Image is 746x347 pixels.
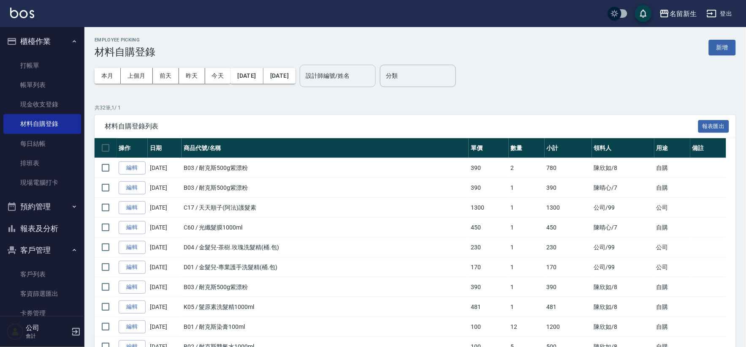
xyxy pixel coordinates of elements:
[119,281,146,294] a: 編輯
[545,317,592,337] td: 1200
[148,158,182,178] td: [DATE]
[182,238,469,257] td: D04 / 金髮兒-茶樹.玫瑰洗髮精(桶.包)
[119,261,146,274] a: 編輯
[105,122,698,131] span: 材料自購登錄列表
[509,297,545,317] td: 1
[148,198,182,218] td: [DATE]
[698,120,730,133] button: 報表匯出
[592,317,654,337] td: 陳欣如 /8
[182,158,469,178] td: B03 / 耐克斯500g紫漂粉
[635,5,652,22] button: save
[654,138,690,158] th: 用途
[119,161,146,175] a: 編輯
[509,218,545,238] td: 1
[182,218,469,238] td: C60 / 光纖髮膜1000ml
[148,297,182,317] td: [DATE]
[3,303,81,323] a: 卡券管理
[690,138,726,158] th: 備註
[545,178,592,198] td: 390
[119,181,146,194] a: 編輯
[179,68,205,84] button: 昨天
[469,297,508,317] td: 481
[654,218,690,238] td: 自購
[231,68,263,84] button: [DATE]
[182,277,469,297] td: B03 / 耐克斯500g紫漂粉
[654,158,690,178] td: 自購
[545,138,592,158] th: 小計
[654,238,690,257] td: 公司
[3,75,81,95] a: 帳單列表
[656,5,700,22] button: 名留新生
[545,218,592,238] td: 450
[95,68,121,84] button: 本月
[654,317,690,337] td: 自購
[3,284,81,303] a: 客資篩選匯出
[119,221,146,234] a: 編輯
[654,297,690,317] td: 自購
[3,153,81,173] a: 排班表
[148,138,182,158] th: 日期
[148,317,182,337] td: [DATE]
[654,277,690,297] td: 自購
[469,238,508,257] td: 230
[592,218,654,238] td: 陳晴心 /7
[3,30,81,52] button: 櫃檯作業
[509,317,545,337] td: 12
[469,198,508,218] td: 1300
[119,301,146,314] a: 編輯
[509,277,545,297] td: 1
[10,8,34,18] img: Logo
[153,68,179,84] button: 前天
[182,297,469,317] td: K05 / 髮原素洗髮精1000ml
[592,257,654,277] td: 公司 /99
[545,277,592,297] td: 390
[592,158,654,178] td: 陳欣如 /8
[654,198,690,218] td: 公司
[148,257,182,277] td: [DATE]
[121,68,153,84] button: 上個月
[26,324,69,332] h5: 公司
[509,257,545,277] td: 1
[469,218,508,238] td: 450
[3,173,81,192] a: 現場電腦打卡
[95,37,155,43] h2: Employee Picking
[509,138,545,158] th: 數量
[592,238,654,257] td: 公司 /99
[592,297,654,317] td: 陳欣如 /8
[3,114,81,134] a: 材料自購登錄
[182,178,469,198] td: B03 / 耐克斯500g紫漂粉
[3,239,81,261] button: 客戶管理
[7,323,24,340] img: Person
[148,218,182,238] td: [DATE]
[709,43,736,51] a: 新增
[469,158,508,178] td: 390
[469,317,508,337] td: 100
[3,56,81,75] a: 打帳單
[545,158,592,178] td: 780
[469,178,508,198] td: 390
[545,198,592,218] td: 1300
[148,238,182,257] td: [DATE]
[509,158,545,178] td: 2
[698,122,730,130] a: 報表匯出
[182,138,469,158] th: 商品代號/名稱
[709,40,736,55] button: 新增
[654,257,690,277] td: 公司
[182,198,469,218] td: C17 / 天天順子(阿法)護髮素
[469,138,508,158] th: 單價
[117,138,148,158] th: 操作
[469,257,508,277] td: 170
[26,332,69,340] p: 會計
[3,218,81,240] button: 報表及分析
[182,257,469,277] td: D01 / 金髮兒-專業護手洗髮精(桶.包)
[119,241,146,254] a: 編輯
[3,265,81,284] a: 客戶列表
[95,104,736,112] p: 共 32 筆, 1 / 1
[148,178,182,198] td: [DATE]
[263,68,296,84] button: [DATE]
[545,297,592,317] td: 481
[654,178,690,198] td: 自購
[592,198,654,218] td: 公司 /99
[670,8,697,19] div: 名留新生
[509,178,545,198] td: 1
